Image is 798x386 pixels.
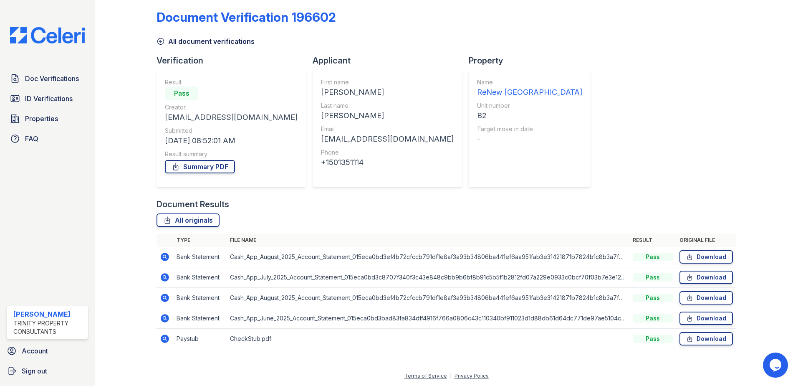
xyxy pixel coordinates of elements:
[165,103,298,112] div: Creator
[679,332,733,345] a: Download
[157,55,313,66] div: Verification
[7,110,88,127] a: Properties
[165,127,298,135] div: Submitted
[633,314,673,323] div: Pass
[227,267,629,288] td: Cash_App_July_2025_Account_Statement_015eca0bd3c8707f340f3c43e848c9bb9b6bf8b91c5b5f1b2812fd07a229...
[3,343,91,359] a: Account
[22,366,47,376] span: Sign out
[7,130,88,147] a: FAQ
[13,309,85,319] div: [PERSON_NAME]
[157,198,229,210] div: Document Results
[173,288,227,308] td: Bank Statement
[165,150,298,158] div: Result summary
[679,291,733,305] a: Download
[22,346,48,356] span: Account
[450,373,452,379] div: |
[321,102,454,110] div: Last name
[227,247,629,267] td: Cash_App_August_2025_Account_Statement_015eca0bd3ef4b72cfccb791df1e8af3a93b34806ba441ef6aa951fab3...
[165,112,298,123] div: [EMAIL_ADDRESS][DOMAIN_NAME]
[321,157,454,168] div: +1501351114
[321,148,454,157] div: Phone
[227,288,629,308] td: Cash_App_August_2025_Account_Statement_015eca0bd3ef4b72cfccb791df1e8af3a93b34806ba441ef6aa951fab3...
[25,74,79,84] span: Doc Verifications
[173,308,227,329] td: Bank Statement
[629,234,676,247] th: Result
[676,234,736,247] th: Original file
[3,27,91,43] img: CE_Logo_Blue-a8612792a0a2168367f1c8372b55b34899dd931a85d93a1a3d3e32e68fde9ad4.png
[227,234,629,247] th: File name
[313,55,469,66] div: Applicant
[157,36,255,46] a: All document verifications
[477,133,582,145] div: -
[679,312,733,325] a: Download
[173,247,227,267] td: Bank Statement
[173,267,227,288] td: Bank Statement
[477,86,582,98] div: ReNew [GEOGRAPHIC_DATA]
[477,78,582,98] a: Name ReNew [GEOGRAPHIC_DATA]
[679,271,733,284] a: Download
[165,86,198,100] div: Pass
[25,134,38,144] span: FAQ
[7,90,88,107] a: ID Verifications
[321,110,454,122] div: [PERSON_NAME]
[633,253,673,261] div: Pass
[3,363,91,379] a: Sign out
[25,94,73,104] span: ID Verifications
[679,250,733,264] a: Download
[227,329,629,349] td: CheckStub.pdf
[173,329,227,349] td: Paystub
[165,78,298,86] div: Result
[477,102,582,110] div: Unit number
[13,319,85,336] div: Trinity Property Consultants
[469,55,597,66] div: Property
[165,135,298,147] div: [DATE] 08:52:01 AM
[7,70,88,87] a: Doc Verifications
[165,160,235,173] a: Summary PDF
[455,373,489,379] a: Privacy Policy
[321,125,454,133] div: Email
[477,125,582,133] div: Target move in date
[404,373,447,379] a: Terms of Service
[633,294,673,302] div: Pass
[321,78,454,86] div: First name
[173,234,227,247] th: Type
[157,10,336,25] div: Document Verification 196602
[25,114,58,124] span: Properties
[477,110,582,122] div: B2
[157,213,220,227] a: All originals
[633,273,673,282] div: Pass
[477,78,582,86] div: Name
[321,86,454,98] div: [PERSON_NAME]
[633,335,673,343] div: Pass
[227,308,629,329] td: Cash_App_June_2025_Account_Statement_015eca0bd3bad83fa834dff4916f766a0806c43c110340bf911023d1d88d...
[321,133,454,145] div: [EMAIL_ADDRESS][DOMAIN_NAME]
[763,353,790,378] iframe: chat widget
